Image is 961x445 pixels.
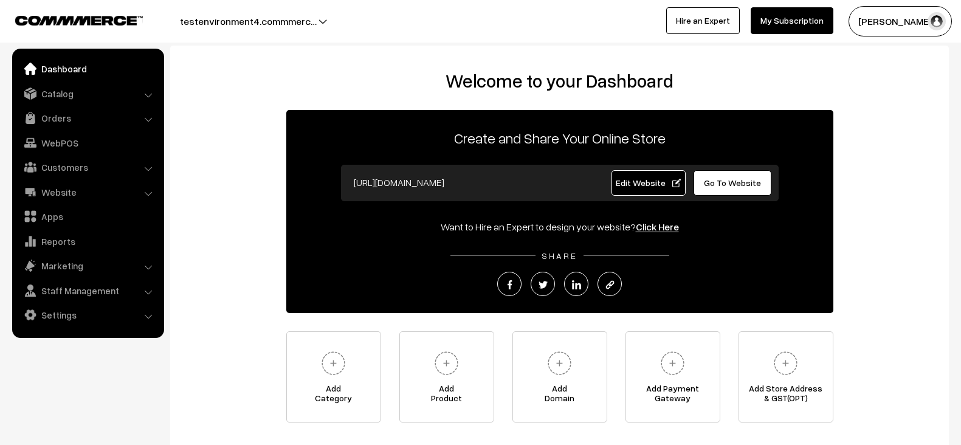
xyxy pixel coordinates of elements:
a: AddDomain [512,331,607,423]
a: Orders [15,107,160,129]
p: Create and Share Your Online Store [286,127,833,149]
a: Dashboard [15,58,160,80]
img: plus.svg [317,347,350,380]
img: COMMMERCE [15,16,143,25]
h2: Welcome to your Dashboard [182,70,937,92]
a: Website [15,181,160,203]
a: WebPOS [15,132,160,154]
img: plus.svg [543,347,576,380]
a: Marketing [15,255,160,277]
a: Reports [15,230,160,252]
img: plus.svg [769,347,802,380]
a: Settings [15,304,160,326]
a: Hire an Expert [666,7,740,34]
span: Add Store Address & GST(OPT) [739,384,833,408]
a: AddProduct [399,331,494,423]
a: Add PaymentGateway [625,331,720,423]
a: Staff Management [15,280,160,302]
img: user [928,12,946,30]
a: Customers [15,156,160,178]
a: Catalog [15,83,160,105]
a: Add Store Address& GST(OPT) [739,331,833,423]
a: Go To Website [694,170,772,196]
span: Add Category [287,384,381,408]
a: AddCategory [286,331,381,423]
button: testenvironment4.commmerc… [137,6,359,36]
span: Go To Website [704,178,761,188]
span: SHARE [536,250,584,261]
a: Click Here [636,221,679,233]
a: COMMMERCE [15,12,122,27]
span: Add Domain [513,384,607,408]
a: Apps [15,205,160,227]
a: My Subscription [751,7,833,34]
span: Add Product [400,384,494,408]
span: Edit Website [616,178,681,188]
a: Edit Website [611,170,686,196]
button: [PERSON_NAME] [849,6,952,36]
div: Want to Hire an Expert to design your website? [286,219,833,234]
img: plus.svg [430,347,463,380]
span: Add Payment Gateway [626,384,720,408]
img: plus.svg [656,347,689,380]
